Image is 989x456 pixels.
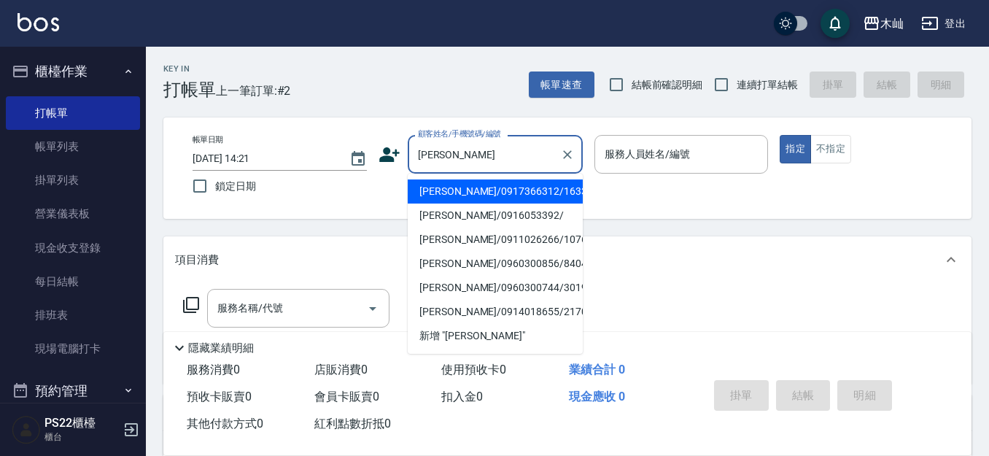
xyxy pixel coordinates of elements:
img: Person [12,415,41,444]
button: Clear [557,144,578,165]
h2: Key In [163,64,216,74]
a: 營業儀表板 [6,197,140,231]
li: [PERSON_NAME]/0960300744/3019 [408,276,583,300]
button: 櫃檯作業 [6,53,140,90]
div: 項目消費 [163,236,971,283]
li: [PERSON_NAME]/0960300856/840423 [408,252,583,276]
a: 現金收支登錄 [6,231,140,265]
span: 現金應收 0 [569,390,625,403]
span: 紅利點數折抵 0 [314,417,391,430]
button: 登出 [915,10,971,37]
span: 業績合計 0 [569,363,625,376]
li: [PERSON_NAME]/0917366312/163381 [408,179,583,204]
h5: PS22櫃檯 [44,416,119,430]
button: Open [361,297,384,320]
li: 新增 "[PERSON_NAME]" [408,324,583,348]
h3: 打帳單 [163,80,216,100]
label: 顧客姓名/手機號碼/編號 [418,128,501,139]
span: 上一筆訂單:#2 [216,82,291,100]
button: 木屾 [857,9,910,39]
span: 結帳前確認明細 [632,77,703,93]
button: 不指定 [810,135,851,163]
span: 扣入金 0 [441,390,483,403]
p: 隱藏業績明細 [188,341,254,356]
label: 帳單日期 [193,134,223,145]
span: 連續打單結帳 [737,77,798,93]
a: 打帳單 [6,96,140,130]
p: 櫃台 [44,430,119,444]
span: 鎖定日期 [215,179,256,194]
button: save [821,9,850,38]
input: YYYY/MM/DD hh:mm [193,147,335,171]
span: 會員卡販賣 0 [314,390,379,403]
li: [PERSON_NAME]/0916053392/ [408,204,583,228]
img: Logo [18,13,59,31]
span: 店販消費 0 [314,363,368,376]
button: 帳單速查 [529,72,594,98]
button: 預約管理 [6,372,140,410]
button: 指定 [780,135,811,163]
div: 木屾 [880,15,904,33]
a: 帳單列表 [6,130,140,163]
span: 預收卡販賣 0 [187,390,252,403]
span: 其他付款方式 0 [187,417,263,430]
span: 服務消費 0 [187,363,240,376]
a: 排班表 [6,298,140,332]
a: 掛單列表 [6,163,140,197]
li: [PERSON_NAME]/0914018655/2170 [408,300,583,324]
li: [PERSON_NAME]/0911026266/1076 [408,228,583,252]
a: 現場電腦打卡 [6,332,140,366]
a: 每日結帳 [6,265,140,298]
span: 使用預收卡 0 [441,363,506,376]
p: 項目消費 [175,252,219,268]
button: Choose date, selected date is 2025-09-18 [341,142,376,177]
